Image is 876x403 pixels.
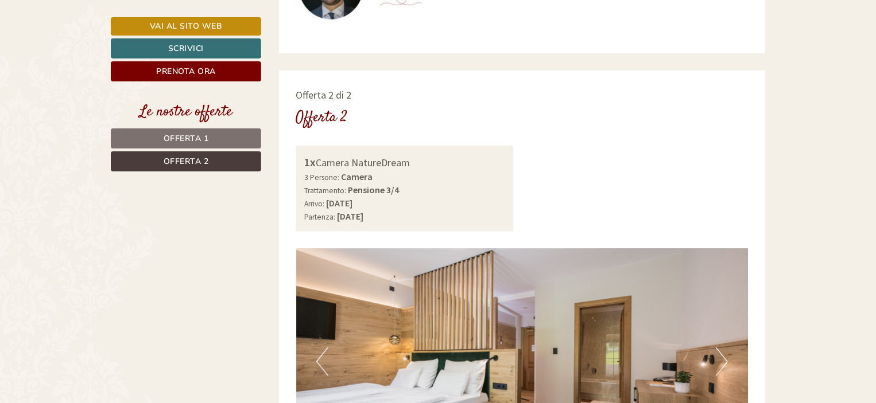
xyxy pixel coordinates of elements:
[17,56,169,64] small: 13:50
[305,212,336,222] small: Partenza:
[164,133,209,144] span: Offerta 1
[327,197,353,209] b: [DATE]
[111,38,261,58] a: Scrivici
[305,173,340,182] small: 3 Persone:
[17,33,169,42] div: [GEOGRAPHIC_DATA]
[296,107,348,128] div: Offerta 2
[296,88,352,101] span: Offerta 2 di 2
[716,347,728,376] button: Next
[305,154,505,171] div: Camera NatureDream
[342,171,373,182] b: Camera
[305,155,316,169] b: 1x
[164,156,209,167] span: Offerta 2
[111,61,261,81] a: Prenota ora
[111,17,261,36] a: Vai al sito web
[305,186,347,195] small: Trattamento:
[348,184,400,195] b: Pensione 3/4
[338,210,364,222] b: [DATE]
[196,9,257,28] div: mercoledì
[394,302,453,322] button: Invia
[111,101,261,123] div: Le nostre offerte
[316,347,328,376] button: Previous
[305,199,325,209] small: Arrivo:
[9,31,175,66] div: Buon giorno, come possiamo aiutarla?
